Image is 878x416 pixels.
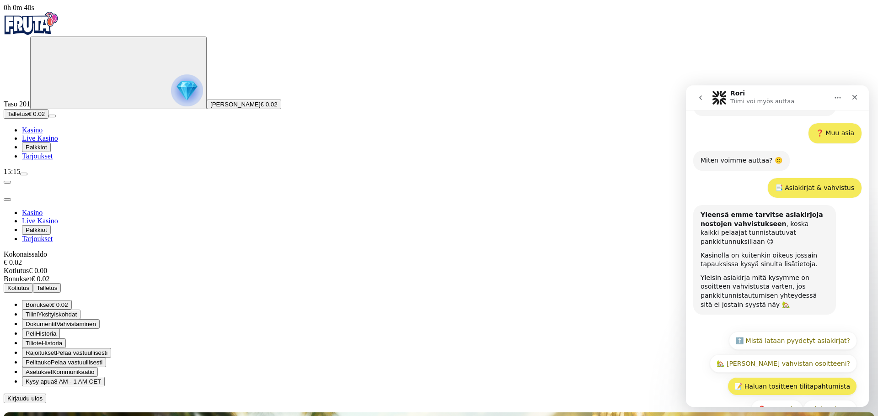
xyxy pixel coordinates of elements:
[26,226,47,233] span: Palkkiot
[22,358,106,367] button: clock iconPelitaukoPelaa vastuullisesti
[26,330,36,337] span: Peli
[22,300,72,310] button: smiley iconBonukset€ 0.02
[261,101,278,108] span: € 0.02
[22,126,43,134] a: Kasino
[30,37,207,109] button: reward progress
[4,28,59,36] a: Fruta
[26,349,56,356] span: Rajoitukset
[51,359,102,366] span: Pelaa vastuullisesti
[22,319,100,329] button: doc iconDokumentitVahvistaminen
[210,101,261,108] span: [PERSON_NAME]
[26,301,51,308] span: Bonukset
[54,378,101,385] span: 8 AM - 1 AM CET
[4,4,34,11] span: user session time
[26,321,56,327] span: Dokumentit
[26,369,53,375] span: Asetukset
[22,225,51,235] button: Palkkiot
[22,152,53,160] a: Tarjoukset
[26,144,47,151] span: Palkkiot
[22,142,51,152] button: Palkkiot
[38,311,77,318] span: Yksityiskohdat
[4,209,874,243] nav: Main menu
[7,111,28,117] span: Talletus
[4,283,33,293] button: Kotiutus
[4,267,874,275] div: € 0.00
[207,100,281,109] button: [PERSON_NAME]€ 0.02
[26,378,54,385] span: Kysy apua
[4,168,20,175] span: 15:15
[20,173,27,175] button: menu
[37,284,57,291] span: Talletus
[4,394,46,403] button: Kirjaudu ulos
[4,250,874,267] div: Kokonaissaldo
[65,315,117,333] button: ❓ Muu asia
[118,315,171,333] button: Aloita alusta
[22,134,58,142] a: Live Kasino
[4,126,874,160] nav: Main menu
[36,330,56,337] span: Historia
[28,111,45,117] span: € 0.02
[4,275,874,283] div: € 0.02
[26,311,38,318] span: Tilini
[7,284,29,291] span: Kotiutus
[22,310,80,319] button: user iconTiliniYksityiskohdat
[22,217,58,225] a: Live Kasino
[51,301,68,308] span: € 0.02
[22,209,43,216] span: Kasino
[22,338,66,348] button: credit-card iconTilioteHistoria
[22,377,105,386] button: chat iconKysy apua8 AM - 1 AM CET
[4,12,874,160] nav: Primary
[4,267,29,274] span: Kotiutus
[42,340,62,347] span: Historia
[22,235,53,242] a: Tarjoukset
[22,329,60,338] button: 777 iconPeliHistoria
[53,369,95,375] span: Kommunikaatio
[26,340,42,347] span: Tiliote
[48,115,56,117] button: menu
[4,198,11,201] button: close
[4,109,48,119] button: Talletusplus icon€ 0.02
[22,367,98,377] button: info iconAsetuksetKommunikaatio
[33,283,61,293] button: Talletus
[56,349,107,356] span: Pelaa vastuullisesti
[4,100,30,108] span: Taso 201
[171,74,203,106] img: reward progress
[22,348,111,358] button: limits iconRajoituksetPelaa vastuullisesti
[4,258,874,267] div: € 0.02
[4,275,31,283] span: Bonukset
[4,181,11,184] button: chevron-left icon
[7,395,43,402] span: Kirjaudu ulos
[4,12,59,35] img: Fruta
[686,85,869,407] iframe: Intercom live chat
[26,359,51,366] span: Pelitauko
